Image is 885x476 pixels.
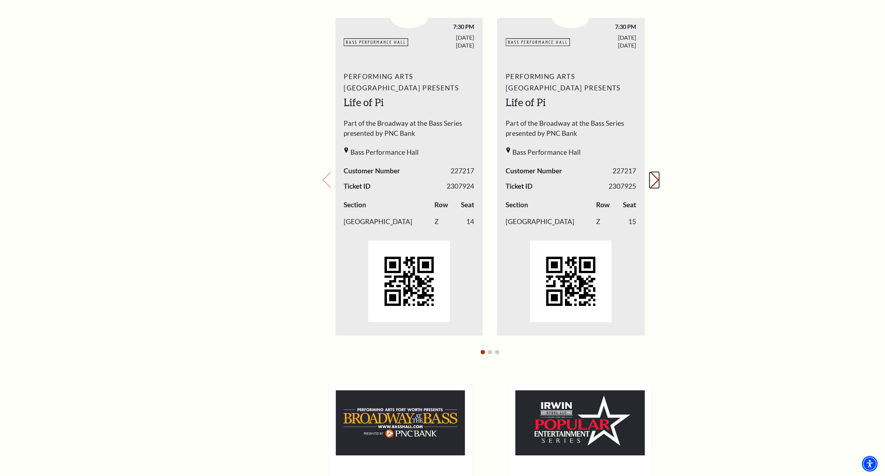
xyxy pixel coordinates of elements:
span: [DATE] [DATE] [571,34,636,49]
span: 227217 [613,166,636,176]
button: Go to slide 2 [488,350,492,354]
button: Go to slide 1 [481,350,485,354]
span: Bass Performance Hall [350,147,419,158]
td: [GEOGRAPHIC_DATA] [506,213,596,230]
td: Z [434,213,457,230]
label: Row [434,200,448,210]
span: Ticket ID [344,181,370,192]
span: 2307925 [609,181,636,192]
span: 7:30 PM [571,23,636,30]
span: Performing Arts [GEOGRAPHIC_DATA] Presents [506,71,636,94]
span: 2307924 [447,181,474,192]
button: Go to slide 3 [495,350,499,354]
span: Ticket ID [506,181,532,192]
li: 1 / 4 [335,1,483,336]
li: 2 / 4 [497,1,645,336]
img: Performing Arts Fort Worth Presents [515,390,645,455]
h2: Life of Pi [506,95,636,110]
label: Row [596,200,610,210]
span: [DATE] [DATE] [409,34,475,49]
span: Bass Performance Hall [512,147,581,158]
td: 14 [457,213,474,230]
span: 7:30 PM [409,23,475,30]
h2: Life of Pi [344,95,474,110]
td: Z [596,213,619,230]
div: Accessibility Menu [862,456,877,471]
img: Performing Arts Fort Worth Presents [336,390,465,455]
span: Performing Arts [GEOGRAPHIC_DATA] Presents [344,71,474,94]
button: Next slide [649,172,659,188]
td: 15 [619,213,636,230]
button: Previous slide [321,172,331,188]
label: Seat [461,200,474,210]
label: Section [344,200,366,210]
td: [GEOGRAPHIC_DATA] [344,213,434,230]
label: Seat [623,200,636,210]
span: Part of the Broadway at the Bass Series presented by PNC Bank [506,118,636,142]
span: 227217 [451,166,474,176]
span: Customer Number [344,166,400,176]
span: Part of the Broadway at the Bass Series presented by PNC Bank [344,118,474,142]
span: Customer Number [506,166,562,176]
label: Section [506,200,528,210]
